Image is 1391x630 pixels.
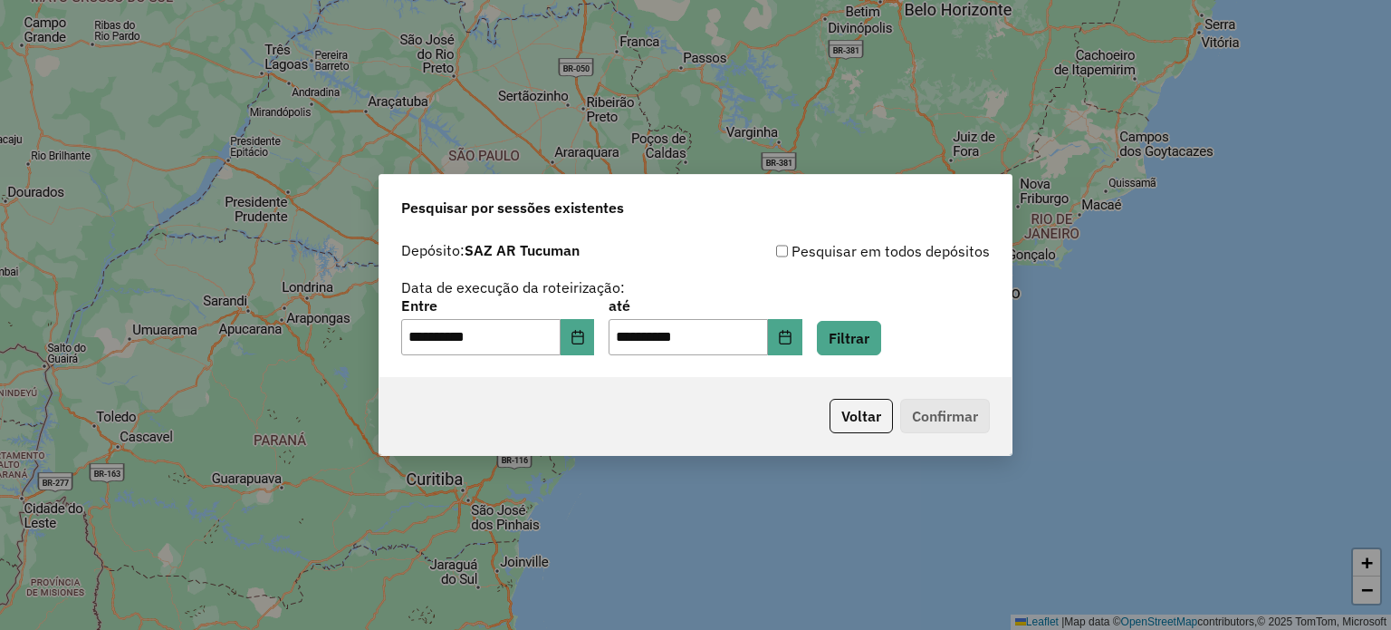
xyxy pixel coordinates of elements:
label: Entre [401,295,594,316]
label: Depósito: [401,239,580,261]
span: Pesquisar por sessões existentes [401,197,624,218]
button: Choose Date [768,319,802,355]
button: Choose Date [561,319,595,355]
label: até [609,295,801,316]
div: Pesquisar em todos depósitos [695,240,990,262]
button: Voltar [830,399,893,433]
label: Data de execução da roteirização: [401,276,625,298]
button: Filtrar [817,321,881,355]
strong: SAZ AR Tucuman [465,241,580,259]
